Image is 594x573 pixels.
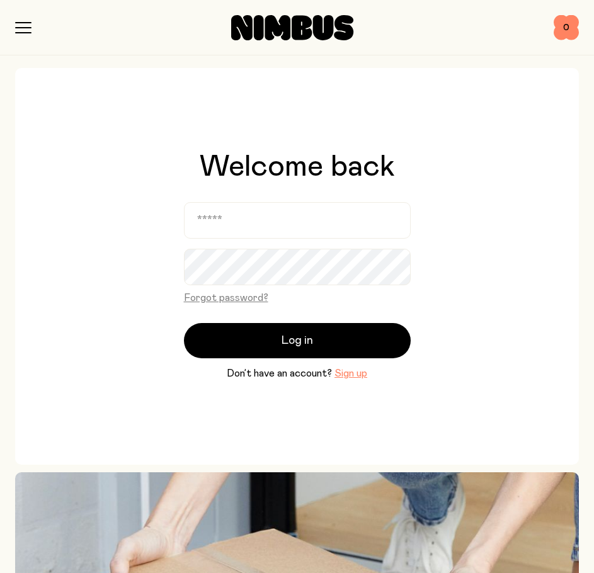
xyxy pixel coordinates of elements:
[184,323,411,358] button: Log in
[227,366,332,381] span: Don’t have an account?
[200,152,395,182] h1: Welcome back
[334,366,367,381] button: Sign up
[184,290,268,305] button: Forgot password?
[554,15,579,40] button: 0
[282,332,313,349] span: Log in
